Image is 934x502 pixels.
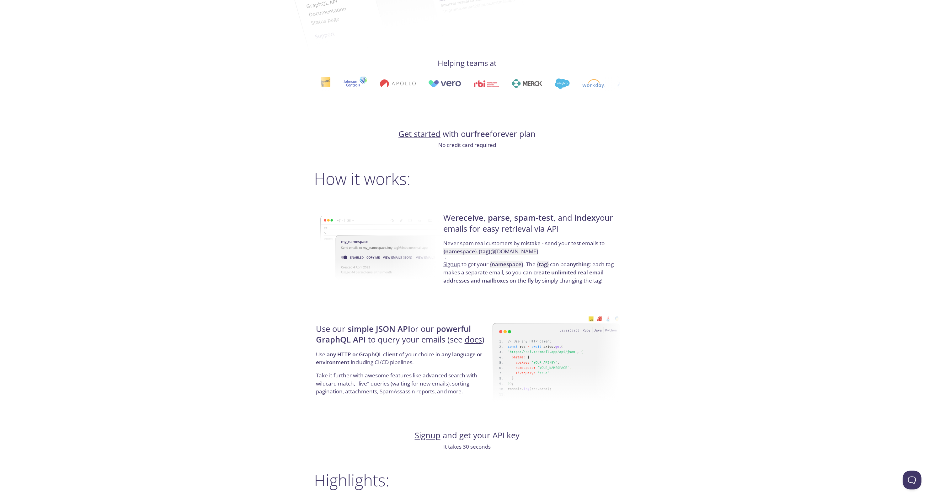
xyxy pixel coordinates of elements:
strong: anything [567,261,590,268]
strong: namespace [445,248,475,255]
p: Take it further with awesome features like with wildcard match, (waiting for new emails), , , att... [316,371,491,396]
a: docs [465,334,482,345]
p: Use of your choice in including CI/CD pipelines. [316,350,491,371]
strong: powerful GraphQL API [316,323,471,345]
p: It takes 30 seconds [314,443,620,451]
code: { } . { } @[DOMAIN_NAME] [443,248,538,255]
p: to get your . The can be : each tag makes a separate email, so you can by simply changing the tag! [443,260,618,284]
img: workday [582,79,604,88]
a: Signup [443,261,460,268]
h4: Use our or our to query your emails (see ) [316,324,491,350]
h2: How it works: [314,169,620,188]
p: Never spam real customers by mistake - send your test emails to . [443,239,618,260]
strong: spam-test [514,212,553,223]
img: salesforce [554,78,569,89]
img: johnsoncontrols [343,76,367,91]
iframe: Help Scout Beacon - Open [903,471,921,489]
img: apollo [380,79,415,88]
h4: Helping teams at [314,58,620,68]
code: { } [490,261,523,268]
h4: with our forever plan [314,129,620,139]
img: merck [511,79,542,88]
strong: free [474,128,490,139]
a: advanced search [423,372,465,379]
img: interac [320,77,330,90]
strong: create unlimited real email addresses and mailboxes on the fly [443,269,604,284]
h4: and get your API key [314,430,620,441]
img: api [493,309,620,408]
h4: We , , , and your emails for easy retrieval via API [443,213,618,239]
code: { } [537,261,549,268]
img: vero [428,80,461,87]
a: sorting [452,380,469,387]
strong: any HTTP or GraphQL client [327,351,398,358]
a: Get started [398,128,440,139]
a: pagination [316,388,343,395]
strong: tag [480,248,488,255]
strong: any language or environment [316,351,482,366]
strong: receive [455,212,483,223]
p: No credit card required [314,141,620,149]
img: namespace-image [320,198,448,297]
strong: index [574,212,596,223]
strong: parse [488,212,510,223]
a: Signup [415,430,440,441]
a: more [448,388,462,395]
strong: namespace [492,261,521,268]
h2: Highlights: [314,471,620,489]
img: rbi [473,80,499,87]
a: "live" queries [356,380,389,387]
strong: simple JSON API [348,323,410,334]
strong: tag [539,261,547,268]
